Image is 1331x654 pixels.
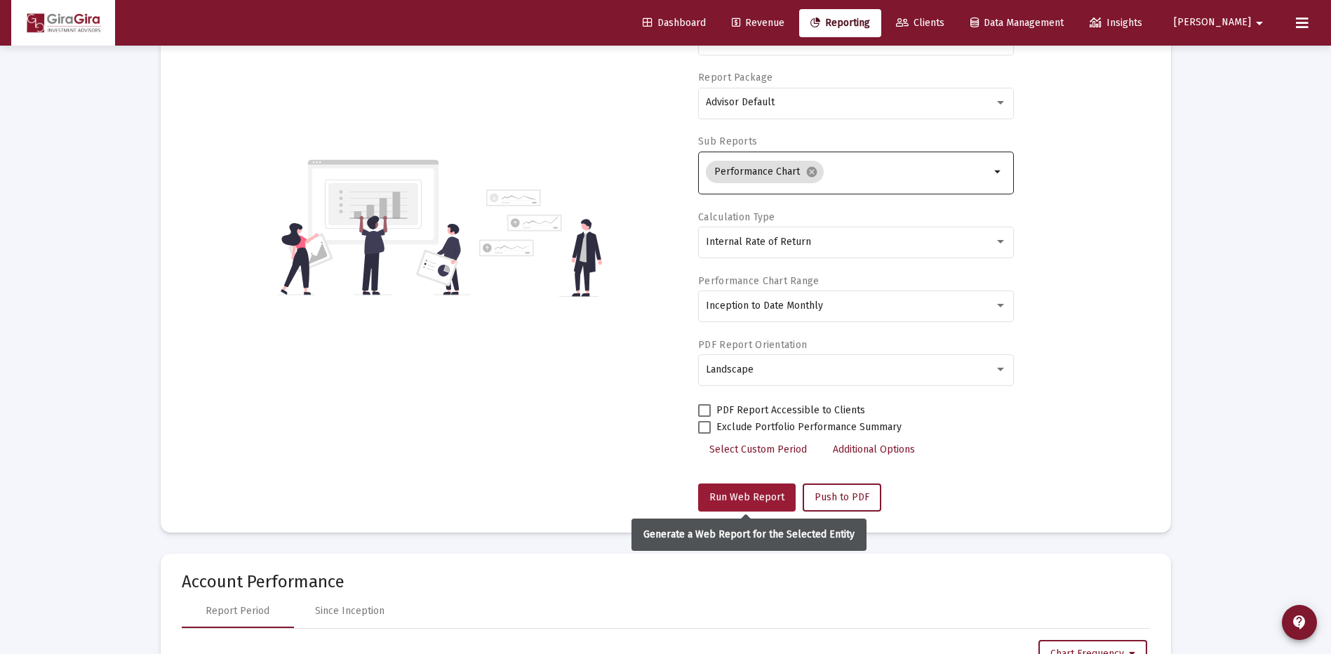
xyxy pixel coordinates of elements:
div: Report Period [206,604,269,618]
img: reporting [278,158,471,297]
a: Insights [1078,9,1153,37]
label: Calculation Type [698,211,775,223]
button: Push to PDF [803,483,881,512]
span: Exclude Portfolio Performance Summary [716,419,902,436]
span: Dashboard [643,17,706,29]
label: PDF Report Orientation [698,339,807,351]
span: Push to PDF [815,491,869,503]
span: Select Custom Period [709,443,807,455]
span: PDF Report Accessible to Clients [716,402,865,419]
a: Revenue [721,9,796,37]
mat-icon: arrow_drop_down [1251,9,1268,37]
span: Internal Rate of Return [706,236,811,248]
span: Reporting [810,17,870,29]
img: Dashboard [22,9,105,37]
a: Dashboard [631,9,717,37]
label: Sub Reports [698,135,757,147]
button: Run Web Report [698,483,796,512]
span: Advisor Default [706,96,775,108]
mat-chip: Performance Chart [706,161,824,183]
span: Landscape [706,363,754,375]
mat-chip-list: Selection [706,158,990,186]
span: Run Web Report [709,491,784,503]
mat-icon: cancel [805,166,818,178]
mat-icon: contact_support [1291,614,1308,631]
span: Clients [896,17,944,29]
img: reporting-alt [479,189,602,297]
span: Revenue [732,17,784,29]
mat-icon: arrow_drop_down [990,163,1007,180]
label: Performance Chart Range [698,275,819,287]
div: Since Inception [315,604,384,618]
button: [PERSON_NAME] [1157,8,1285,36]
span: Additional Options [833,443,915,455]
span: Insights [1090,17,1142,29]
mat-card-title: Account Performance [182,575,1150,589]
a: Data Management [959,9,1075,37]
span: [PERSON_NAME] [1174,17,1251,29]
span: Data Management [970,17,1064,29]
a: Clients [885,9,956,37]
span: Inception to Date Monthly [706,300,823,312]
label: Report Package [698,72,772,84]
a: Reporting [799,9,881,37]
